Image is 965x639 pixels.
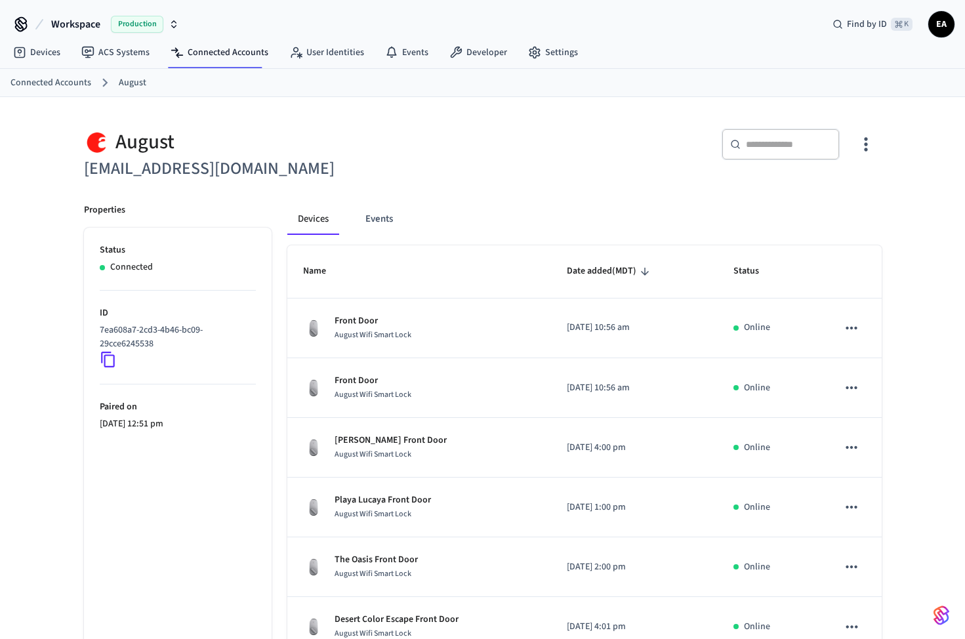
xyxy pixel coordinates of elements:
a: Events [375,41,439,64]
span: August Wifi Smart Lock [335,389,411,400]
p: Online [744,321,770,335]
a: Connected Accounts [160,41,279,64]
p: Playa Lucaya Front Door [335,493,431,507]
img: August Logo, Square [84,129,110,155]
p: [DATE] 2:00 pm [567,560,702,574]
div: connected account tabs [287,203,882,235]
div: August [84,129,475,155]
span: Name [303,261,343,281]
img: August Wifi Smart Lock 3rd Gen, Silver, Front [303,616,324,637]
p: Front Door [335,374,411,388]
p: Online [744,560,770,574]
div: Find by ID⌘ K [822,12,923,36]
span: August Wifi Smart Lock [335,628,411,639]
span: August Wifi Smart Lock [335,508,411,520]
a: Devices [3,41,71,64]
img: August Wifi Smart Lock 3rd Gen, Silver, Front [303,437,324,458]
button: Events [355,203,403,235]
span: Find by ID [847,18,887,31]
p: [DATE] 10:56 am [567,381,702,395]
a: User Identities [279,41,375,64]
p: Properties [84,203,125,217]
p: [DATE] 4:00 pm [567,441,702,455]
a: ACS Systems [71,41,160,64]
img: SeamLogoGradient.69752ec5.svg [934,605,949,626]
span: Workspace [51,16,100,32]
span: ⌘ K [891,18,913,31]
a: Connected Accounts [10,76,91,90]
p: 7ea608a7-2cd3-4b46-bc09-29cce6245538 [100,323,251,351]
a: Developer [439,41,518,64]
span: Production [111,16,163,33]
p: Online [744,501,770,514]
a: August [119,76,146,90]
img: August Wifi Smart Lock 3rd Gen, Silver, Front [303,318,324,339]
p: ID [100,306,256,320]
p: Online [744,381,770,395]
button: Devices [287,203,339,235]
p: [DATE] 1:00 pm [567,501,702,514]
h6: [EMAIL_ADDRESS][DOMAIN_NAME] [84,155,475,182]
p: Desert Color Escape Front Door [335,613,459,627]
p: Connected [110,260,153,274]
p: [DATE] 12:51 pm [100,417,256,431]
span: August Wifi Smart Lock [335,329,411,340]
img: August Wifi Smart Lock 3rd Gen, Silver, Front [303,497,324,518]
p: Status [100,243,256,257]
p: [PERSON_NAME] Front Door [335,434,447,447]
p: [DATE] 4:01 pm [567,620,702,634]
p: Online [744,441,770,455]
p: Paired on [100,400,256,414]
p: Online [744,620,770,634]
img: August Wifi Smart Lock 3rd Gen, Silver, Front [303,377,324,398]
p: Front Door [335,314,411,328]
span: August Wifi Smart Lock [335,449,411,460]
button: EA [928,11,955,37]
a: Settings [518,41,588,64]
p: The Oasis Front Door [335,553,418,567]
span: August Wifi Smart Lock [335,568,411,579]
p: [DATE] 10:56 am [567,321,702,335]
img: August Wifi Smart Lock 3rd Gen, Silver, Front [303,556,324,577]
span: Status [733,261,776,281]
span: Date added(MDT) [567,261,653,281]
span: EA [930,12,953,36]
